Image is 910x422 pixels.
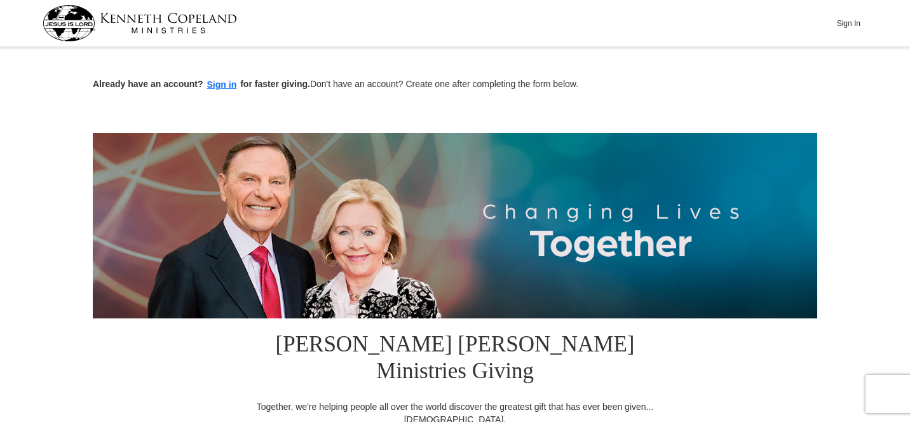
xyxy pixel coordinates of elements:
[203,78,241,92] button: Sign in
[93,78,817,92] p: Don't have an account? Create one after completing the form below.
[248,318,662,400] h1: [PERSON_NAME] [PERSON_NAME] Ministries Giving
[93,79,310,89] strong: Already have an account? for faster giving.
[829,13,867,33] button: Sign In
[43,5,237,41] img: kcm-header-logo.svg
